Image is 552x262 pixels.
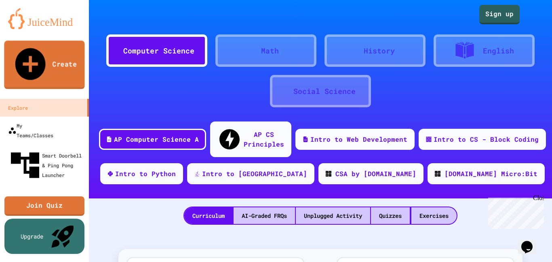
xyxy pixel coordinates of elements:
[4,40,84,89] a: Create
[234,207,295,224] div: AI-Graded FRQs
[445,169,537,179] div: [DOMAIN_NAME] Micro:Bit
[8,8,81,29] img: logo-orange.svg
[184,207,233,224] div: Curriculum
[518,230,544,254] iframe: chat widget
[8,121,53,140] div: My Teams/Classes
[485,194,544,229] iframe: chat widget
[371,207,410,224] div: Quizzes
[202,169,307,179] div: Intro to [GEOGRAPHIC_DATA]
[335,169,416,179] div: CSA by [DOMAIN_NAME]
[3,3,56,51] div: Chat with us now!Close
[326,171,331,177] img: CODE_logo_RGB.png
[8,148,86,182] div: Smart Doorbell & Ping Pong Launcher
[4,196,84,216] a: Join Quiz
[479,5,520,24] a: Sign up
[115,169,176,179] div: Intro to Python
[434,134,539,144] div: Intro to CS - Block Coding
[296,207,370,224] div: Unplugged Activity
[483,45,514,56] div: English
[123,45,194,56] div: Computer Science
[8,103,28,113] div: Explore
[364,45,395,56] div: History
[114,134,199,144] div: AP Computer Science A
[411,207,457,224] div: Exercises
[293,86,356,97] div: Social Science
[310,134,407,144] div: Intro to Web Development
[21,232,43,241] div: Upgrade
[261,45,279,56] div: Math
[435,171,440,177] img: CODE_logo_RGB.png
[244,130,284,149] div: AP CS Principles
